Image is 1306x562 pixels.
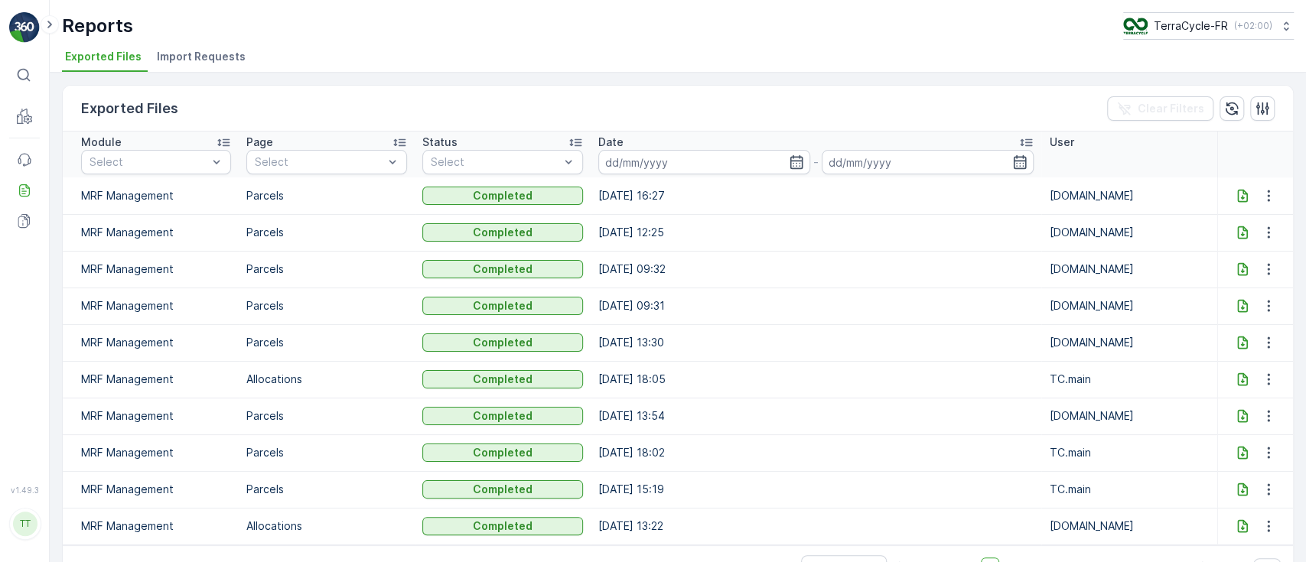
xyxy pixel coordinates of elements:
[239,177,415,214] td: Parcels
[591,214,1042,251] td: [DATE] 12:25
[422,260,583,278] button: Completed
[1041,177,1217,214] td: [DOMAIN_NAME]
[422,370,583,388] button: Completed
[157,49,246,64] span: Import Requests
[422,223,583,242] button: Completed
[1107,96,1213,121] button: Clear Filters
[591,508,1042,544] td: [DATE] 13:22
[422,443,583,462] button: Completed
[591,434,1042,471] td: [DATE] 18:02
[422,333,583,352] button: Completed
[1041,471,1217,508] td: TC.main
[1123,12,1294,40] button: TerraCycle-FR(+02:00)
[473,408,532,424] p: Completed
[591,361,1042,398] td: [DATE] 18:05
[63,324,239,361] td: MRF Management
[63,434,239,471] td: MRF Management
[422,480,583,499] button: Completed
[239,508,415,544] td: Allocations
[598,135,624,150] p: Date
[13,512,37,536] div: TT
[9,12,40,43] img: logo
[473,518,532,534] p: Completed
[473,262,532,277] p: Completed
[239,471,415,508] td: Parcels
[1138,101,1204,116] p: Clear Filters
[255,154,383,170] p: Select
[239,361,415,398] td: Allocations
[63,398,239,434] td: MRF Management
[591,251,1042,287] td: [DATE] 09:32
[813,153,819,171] p: -
[422,297,583,315] button: Completed
[822,150,1034,174] input: dd/mm/yyyy
[1123,18,1148,34] img: TC_H152nZO.png
[422,135,458,150] p: Status
[591,471,1042,508] td: [DATE] 15:19
[239,324,415,361] td: Parcels
[473,225,532,240] p: Completed
[473,482,532,497] p: Completed
[473,298,532,313] p: Completed
[65,49,142,64] span: Exported Files
[473,372,532,387] p: Completed
[81,135,122,150] p: Module
[1041,434,1217,471] td: TC.main
[473,188,532,203] p: Completed
[473,335,532,350] p: Completed
[1041,214,1217,251] td: [DOMAIN_NAME]
[598,150,810,174] input: dd/mm/yyyy
[239,434,415,471] td: Parcels
[1041,324,1217,361] td: [DOMAIN_NAME]
[1041,361,1217,398] td: TC.main
[1154,18,1228,34] p: TerraCycle-FR
[591,398,1042,434] td: [DATE] 13:54
[90,154,207,170] p: Select
[591,177,1042,214] td: [DATE] 16:27
[1049,135,1073,150] p: User
[63,177,239,214] td: MRF Management
[63,508,239,544] td: MRF Management
[239,251,415,287] td: Parcels
[422,517,583,535] button: Completed
[81,98,178,119] p: Exported Files
[422,187,583,205] button: Completed
[63,361,239,398] td: MRF Management
[63,214,239,251] td: MRF Management
[431,154,559,170] p: Select
[63,251,239,287] td: MRF Management
[62,14,133,38] p: Reports
[473,445,532,460] p: Completed
[239,214,415,251] td: Parcels
[591,324,1042,361] td: [DATE] 13:30
[1041,398,1217,434] td: [DOMAIN_NAME]
[1041,251,1217,287] td: [DOMAIN_NAME]
[1041,287,1217,324] td: [DOMAIN_NAME]
[9,498,40,550] button: TT
[591,287,1042,324] td: [DATE] 09:31
[9,486,40,495] span: v 1.49.3
[239,398,415,434] td: Parcels
[63,287,239,324] td: MRF Management
[63,471,239,508] td: MRF Management
[246,135,273,150] p: Page
[1041,508,1217,544] td: [DOMAIN_NAME]
[422,407,583,425] button: Completed
[1234,20,1272,32] p: ( +02:00 )
[239,287,415,324] td: Parcels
